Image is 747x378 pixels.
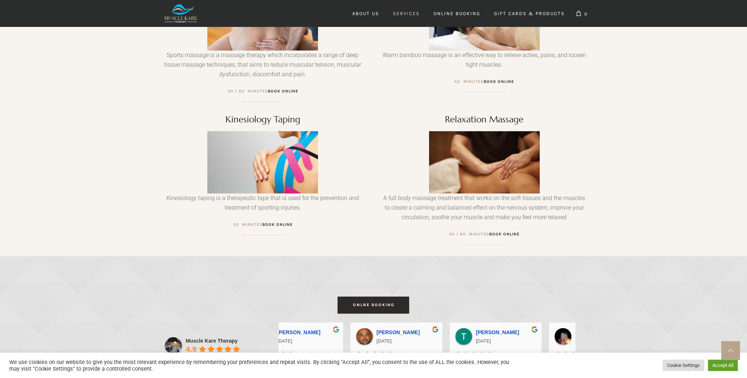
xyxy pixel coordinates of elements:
[455,337,536,346] div: [DATE]
[393,11,420,16] span: Services
[159,193,366,220] p: Kinesiology taping is a therapeutic tape that is used for the prevention and treatment of sportin...
[233,222,293,227] span: 30 minutes
[186,338,238,344] a: Muscle Kare Therapy
[262,222,293,227] a: BOOK ONLINE
[353,302,394,307] span: Onlne Booking
[268,89,298,94] a: BOOK ONLINE
[487,6,571,21] a: Gift Cards & Products
[9,359,519,372] div: We use cookies on our website to give you the most relevant experience by remembering your prefer...
[352,11,379,16] span: About Us
[346,6,386,21] a: About Us
[708,360,738,371] a: Accept All
[164,52,361,78] span: Sports massage is a massage therapy which incorporates a range of deep tissue massage techniques,...
[433,11,480,16] span: Online Booking
[256,337,337,346] div: [DATE]
[381,50,588,77] p: Warm bamboo massage is an effective way to relieve aches, pains, and loosen tight muscles.
[338,297,409,314] a: Onlne Booking
[207,131,318,193] img: Kinesiology-taping-1-300x169.jpg
[476,329,521,335] a: [PERSON_NAME]
[225,114,300,125] a: Kinesiology Taping
[228,89,298,94] span: 30 / 60 minutes
[377,329,422,335] a: [PERSON_NAME]
[554,337,635,346] div: [DATE]
[383,195,585,221] span: A full body massage treatment that works on the soft tissues and the muscles to create a calming ...
[489,232,519,237] a: BOOK ONLINE
[663,360,704,371] a: Cookie Settings
[186,345,196,353] span: 4.9
[494,11,565,16] span: Gift Cards & Products
[449,232,519,237] span: 30 / 60 minutes
[356,337,437,346] div: [DATE]
[277,329,322,335] a: [PERSON_NAME]
[484,79,514,84] a: BOOK ONLINE
[445,114,523,125] a: Relaxation Massage
[386,6,426,21] a: Services
[427,6,487,21] a: Online Booking
[429,131,540,193] img: relaxation-massage-1-300x169.jpg
[575,329,636,335] a: [PERSON_NAME] Warm
[454,79,514,84] span: 60 minutes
